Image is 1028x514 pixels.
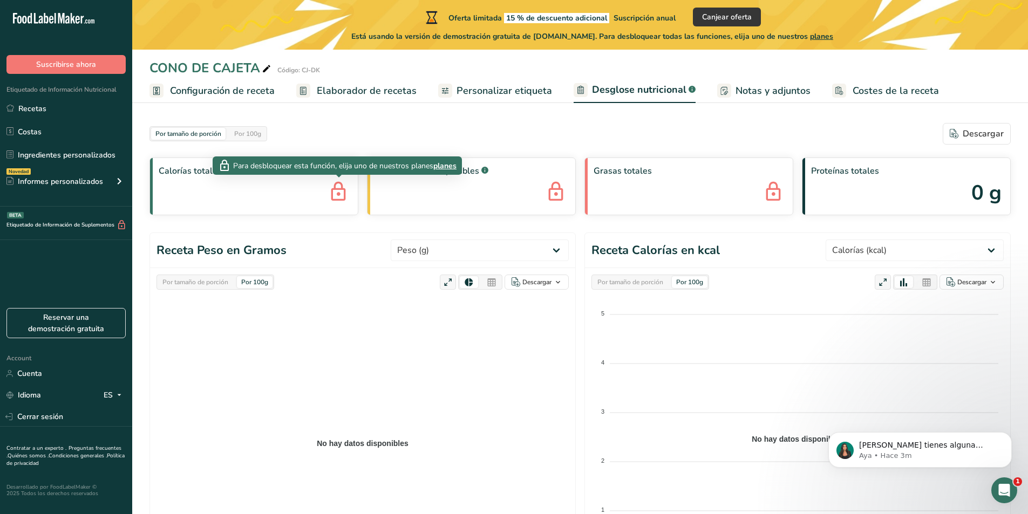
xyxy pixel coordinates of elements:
span: planes [433,160,457,172]
a: Costes de la receta [832,79,939,103]
div: Por 100g [672,276,707,288]
button: Descargar [505,275,569,290]
a: Reservar una demostración gratuita [6,308,126,338]
div: Novedad [6,168,31,175]
text: No hay datos disponibles [752,435,843,443]
span: 1 [1013,477,1022,486]
span: Personalizar etiqueta [457,84,552,98]
a: Quiénes somos . [8,452,49,460]
div: Descargar [522,277,552,287]
div: Por 100g [237,276,273,288]
span: Grasas totales [594,165,784,177]
a: Condiciones generales . [49,452,107,460]
span: 0 g [971,177,1002,208]
span: Suscripción anual [614,13,676,23]
a: Notas y adjuntos [717,79,811,103]
div: BETA [7,212,24,218]
a: Preguntas frecuentes . [6,444,121,460]
span: Para desbloquear esta función, elija uno de nuestros planes [233,160,433,172]
span: Canjear oferta [702,11,752,23]
div: Código: CJ-DK [277,65,320,75]
h1: Receta Calorías en kcal [591,242,720,259]
div: Descargar [950,127,1004,140]
div: Por 100g [230,128,265,140]
a: Personalizar etiqueta [438,79,552,103]
a: Elaborador de recetas [296,79,417,103]
button: Descargar [943,123,1011,145]
tspan: 4 [601,359,604,366]
div: CONO DE CAJETA [149,58,273,78]
button: Suscribirse ahora [6,55,126,74]
iframe: Intercom live chat [991,477,1017,503]
div: Desarrollado por FoodLabelMaker © 2025 Todos los derechos reservados [6,484,126,497]
span: Suscribirse ahora [36,59,96,70]
div: Descargar [957,277,986,287]
div: Por tamaño de porción [158,276,233,288]
a: Contratar a un experto . [6,444,66,452]
div: Informes personalizados [6,176,103,187]
span: Calorías totales [159,165,349,177]
a: Desglose nutricional [574,78,696,104]
div: Oferta limitada [424,11,676,24]
button: Canjear oferta [693,8,761,26]
tspan: 2 [601,457,604,464]
span: planes [810,31,833,42]
span: Configuración de receta [170,84,275,98]
tspan: 3 [601,408,604,415]
h1: Receta Peso en Gramos [156,242,287,259]
a: Idioma [6,386,41,405]
span: Carbohidratos disponibles [376,165,567,177]
span: Elaborador de recetas [317,84,417,98]
a: Política de privacidad [6,452,125,467]
span: Desglose nutricional [592,83,686,97]
div: Por tamaño de porción [593,276,668,288]
text: No hay datos disponibles [317,439,409,448]
div: ES [104,389,126,402]
span: Proteínas totales [811,165,1002,177]
span: Costes de la receta [853,84,939,98]
span: 15 % de descuento adicional [504,13,609,23]
iframe: Intercom notifications mensaje [812,409,1028,485]
div: Por tamaño de porción [151,128,226,140]
button: Descargar [940,275,1004,290]
a: Configuración de receta [149,79,275,103]
tspan: 5 [601,310,604,317]
span: Está usando la versión de demostración gratuita de [DOMAIN_NAME]. Para desbloquear todas las func... [351,31,833,42]
span: Notas y adjuntos [736,84,811,98]
tspan: 1 [601,506,604,513]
